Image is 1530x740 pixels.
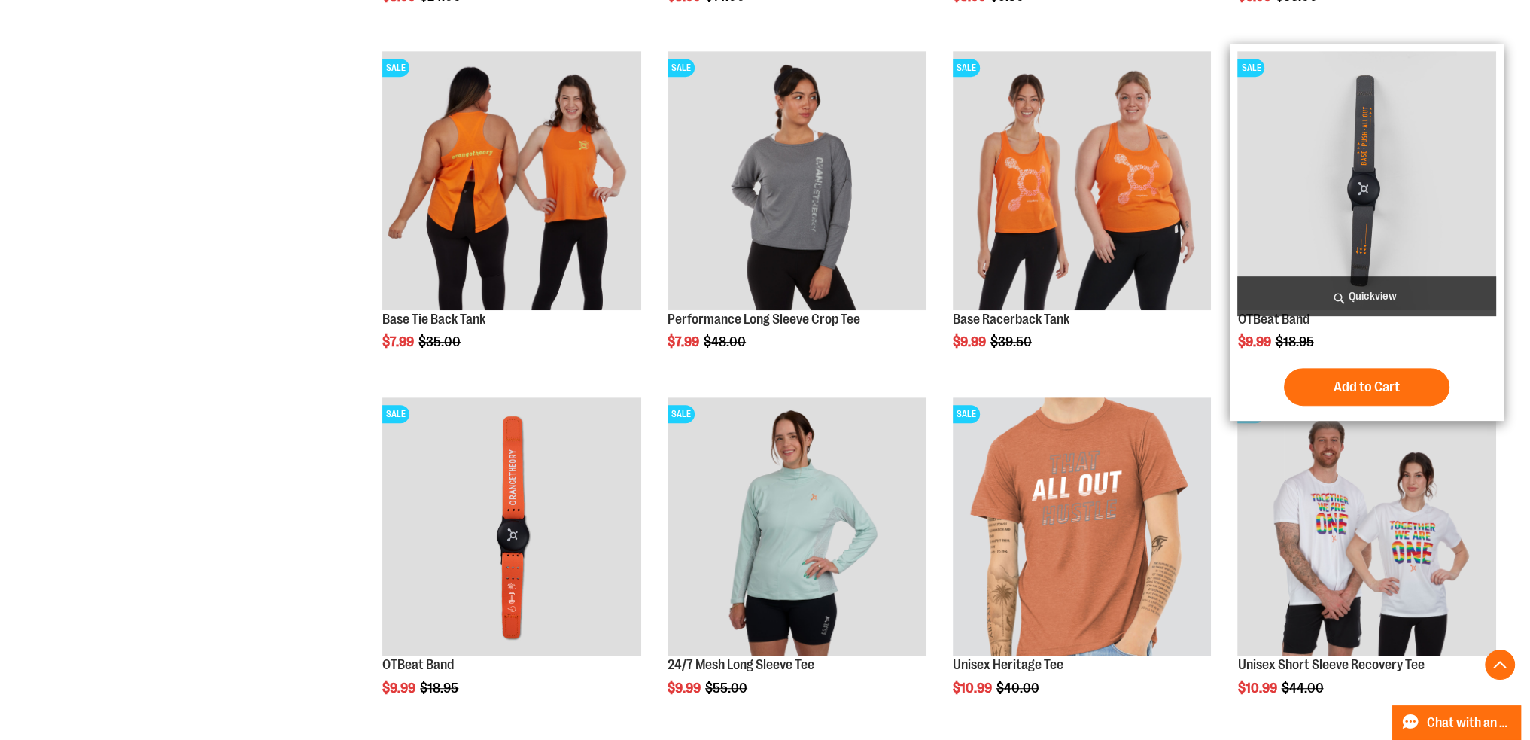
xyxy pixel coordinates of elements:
span: Add to Cart [1334,379,1400,395]
span: $44.00 [1281,681,1325,696]
a: Product image for Base Tie Back TankSALE [382,51,641,312]
span: $18.95 [1275,334,1316,349]
img: Product image for Base Racerback Tank [953,51,1212,310]
button: Back To Top [1485,650,1515,680]
div: product [660,44,934,388]
span: Chat with an Expert [1427,716,1512,730]
div: product [945,44,1219,388]
span: SALE [1237,59,1264,77]
span: $55.00 [705,681,750,696]
span: $9.99 [953,334,988,349]
a: Unisex Heritage Tee [953,657,1063,672]
a: OTBeat Band [1237,312,1309,327]
span: $48.00 [704,334,748,349]
span: $9.99 [668,681,703,696]
a: 24/7 Mesh Long Sleeve TeeSALE [668,397,926,659]
a: OTBeat BandSALE [382,397,641,659]
a: Product image for Unisex Heritage TeeSALE [953,397,1212,659]
div: product [375,390,649,734]
div: product [375,44,649,388]
div: product [1230,390,1504,734]
a: OTBeat BandSALE [1237,51,1496,312]
button: Chat with an Expert [1392,705,1522,740]
span: $9.99 [1237,334,1273,349]
span: $7.99 [382,334,416,349]
img: Product image for Unisex Short Sleeve Recovery Tee [1237,397,1496,656]
span: $10.99 [1237,681,1279,696]
a: Quickview [1237,276,1496,316]
span: $40.00 [996,681,1042,696]
a: Performance Long Sleeve Crop Tee [668,312,860,327]
img: 24/7 Mesh Long Sleeve Tee [668,397,926,656]
span: $7.99 [668,334,701,349]
a: Product image for Base Racerback TankSALE [953,51,1212,312]
a: OTBeat Band [382,657,454,672]
a: Product image for Performance Long Sleeve Crop TeeSALE [668,51,926,312]
img: OTBeat Band [382,397,641,656]
span: SALE [953,405,980,423]
span: $18.95 [420,681,461,696]
span: $9.99 [382,681,418,696]
div: product [660,390,934,734]
span: $35.00 [418,334,463,349]
span: $10.99 [953,681,994,696]
div: product [1230,44,1504,421]
a: Unisex Short Sleeve Recovery Tee [1237,657,1424,672]
span: SALE [382,405,409,423]
span: SALE [668,59,695,77]
a: 24/7 Mesh Long Sleeve Tee [668,657,814,672]
button: Add to Cart [1284,368,1449,406]
span: SALE [382,59,409,77]
div: product [945,390,1219,734]
a: Base Racerback Tank [953,312,1069,327]
img: OTBeat Band [1237,51,1496,310]
span: SALE [668,405,695,423]
span: $39.50 [990,334,1034,349]
a: Base Tie Back Tank [382,312,485,327]
span: SALE [953,59,980,77]
a: Product image for Unisex Short Sleeve Recovery TeeSALE [1237,397,1496,659]
img: Product image for Unisex Heritage Tee [953,397,1212,656]
img: Product image for Base Tie Back Tank [382,51,641,310]
img: Product image for Performance Long Sleeve Crop Tee [668,51,926,310]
